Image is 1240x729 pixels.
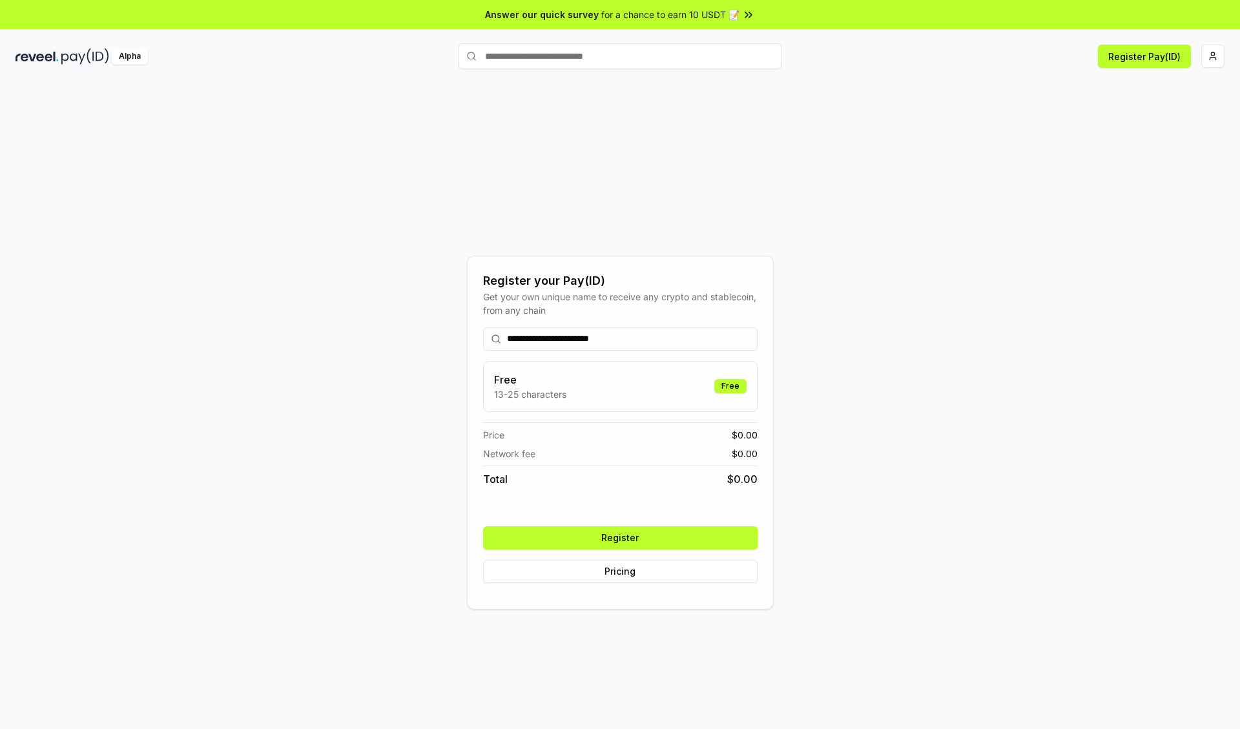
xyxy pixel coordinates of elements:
[483,471,508,487] span: Total
[15,48,59,65] img: reveel_dark
[483,272,758,290] div: Register your Pay(ID)
[601,8,739,21] span: for a chance to earn 10 USDT 📝
[483,447,535,460] span: Network fee
[732,447,758,460] span: $ 0.00
[714,379,747,393] div: Free
[112,48,148,65] div: Alpha
[727,471,758,487] span: $ 0.00
[483,560,758,583] button: Pricing
[485,8,599,21] span: Answer our quick survey
[732,428,758,442] span: $ 0.00
[483,428,504,442] span: Price
[494,372,566,387] h3: Free
[483,290,758,317] div: Get your own unique name to receive any crypto and stablecoin, from any chain
[483,526,758,549] button: Register
[61,48,109,65] img: pay_id
[494,387,566,401] p: 13-25 characters
[1098,45,1191,68] button: Register Pay(ID)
